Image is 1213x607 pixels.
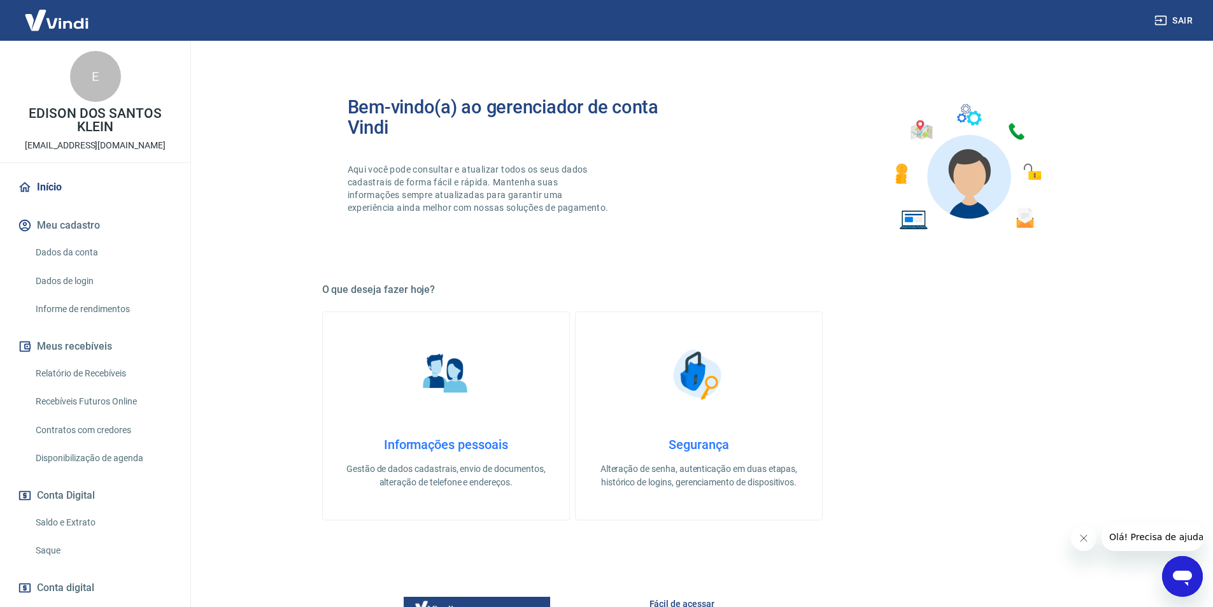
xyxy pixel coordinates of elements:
p: Gestão de dados cadastrais, envio de documentos, alteração de telefone e endereços. [343,462,549,489]
a: Recebíveis Futuros Online [31,389,175,415]
iframe: Fechar mensagem [1071,525,1096,551]
img: Segurança [667,343,730,406]
h5: O que deseja fazer hoje? [322,283,1076,296]
button: Sair [1152,9,1198,32]
div: E [70,51,121,102]
a: Informe de rendimentos [31,296,175,322]
img: Vindi [15,1,98,39]
a: Relatório de Recebíveis [31,361,175,387]
h4: Segurança [596,437,802,452]
a: Contratos com credores [31,417,175,443]
a: Início [15,173,175,201]
a: Saque [31,538,175,564]
p: Aqui você pode consultar e atualizar todos os seus dados cadastrais de forma fácil e rápida. Mant... [348,163,611,214]
span: Olá! Precisa de ajuda? [8,9,107,19]
img: Informações pessoais [414,343,478,406]
button: Meus recebíveis [15,332,175,361]
a: Dados de login [31,268,175,294]
button: Conta Digital [15,482,175,510]
h2: Bem-vindo(a) ao gerenciador de conta Vindi [348,97,699,138]
button: Meu cadastro [15,211,175,239]
p: Alteração de senha, autenticação em duas etapas, histórico de logins, gerenciamento de dispositivos. [596,462,802,489]
a: SegurançaSegurançaAlteração de senha, autenticação em duas etapas, histórico de logins, gerenciam... [575,311,823,520]
p: EDISON DOS SANTOS KLEIN [10,107,180,134]
iframe: Botão para abrir a janela de mensagens [1162,556,1203,597]
a: Informações pessoaisInformações pessoaisGestão de dados cadastrais, envio de documentos, alteraçã... [322,311,570,520]
h4: Informações pessoais [343,437,549,452]
a: Disponibilização de agenda [31,445,175,471]
a: Saldo e Extrato [31,510,175,536]
iframe: Mensagem da empresa [1102,523,1203,551]
a: Conta digital [15,574,175,602]
a: Dados da conta [31,239,175,266]
span: Conta digital [37,579,94,597]
p: [EMAIL_ADDRESS][DOMAIN_NAME] [25,139,166,152]
img: Imagem de um avatar masculino com diversos icones exemplificando as funcionalidades do gerenciado... [884,97,1051,238]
